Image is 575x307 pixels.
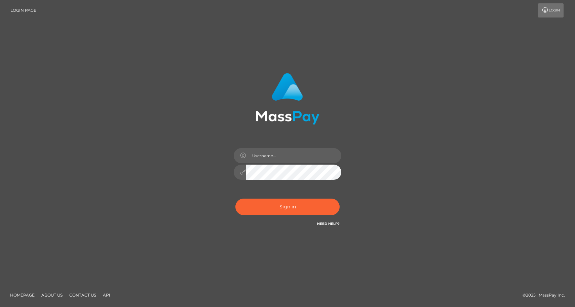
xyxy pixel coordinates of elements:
a: Homepage [7,290,37,300]
a: Login [538,3,564,18]
a: Need Help? [317,221,340,226]
input: Username... [246,148,341,163]
a: Contact Us [67,290,99,300]
a: API [100,290,113,300]
a: About Us [39,290,65,300]
button: Sign in [235,199,340,215]
img: MassPay Login [256,73,319,125]
a: Login Page [10,3,36,18]
div: © 2025 , MassPay Inc. [523,292,570,299]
